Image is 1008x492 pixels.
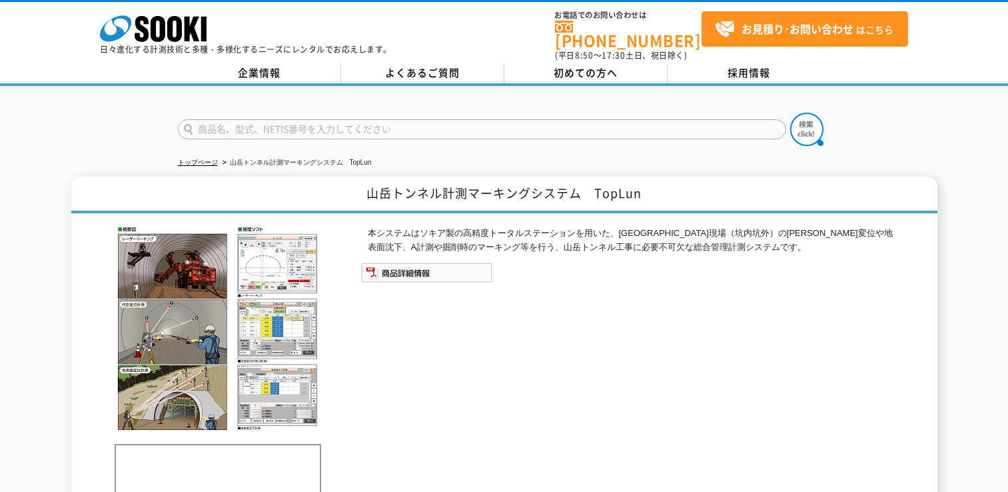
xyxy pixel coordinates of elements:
[368,227,894,255] p: 本システムはソキア製の高精度トータルステーションを用いた、[GEOGRAPHIC_DATA]現場（坑内坑外）の[PERSON_NAME]変位や地表面沈下、A計測や掘削時のマーキング等を行う、山岳...
[790,113,823,146] img: btn_search.png
[361,271,492,281] a: 商品詳細情報システム
[715,19,893,39] span: はこちら
[555,21,702,48] a: [PHONE_NUMBER]
[178,119,786,139] input: 商品名、型式、NETIS番号を入力してください
[702,11,908,47] a: お見積り･お問い合わせはこちら
[178,159,218,166] a: トップページ
[178,63,341,83] a: 企業情報
[71,177,937,213] h1: 山岳トンネル計測マーキングシステム TopLun
[575,49,594,61] span: 8:50
[602,49,626,61] span: 17:30
[341,63,504,83] a: よくあるご質問
[100,45,392,53] p: 日々進化する計測技術と多種・多様化するニーズにレンタルでお応えします。
[220,156,372,170] li: 山岳トンネル計測マーキングシステム TopLun
[742,21,853,37] strong: お見積り･お問い合わせ
[504,63,668,83] a: 初めての方へ
[361,263,492,283] img: 商品詳細情報システム
[555,11,702,19] span: お電話でのお問い合わせは
[668,63,831,83] a: 採用情報
[115,227,321,431] img: 山岳トンネル計測マーキングシステム TopLun
[554,65,618,80] span: 初めての方へ
[555,49,687,61] span: (平日 ～ 土日、祝日除く)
